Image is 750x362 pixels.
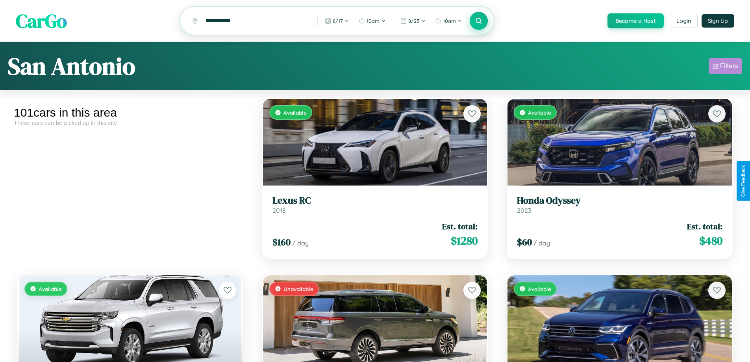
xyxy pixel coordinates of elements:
[283,286,313,292] span: Unavailable
[517,206,531,214] span: 2023
[355,15,390,27] button: 10am
[396,15,430,27] button: 8/25
[443,18,456,24] span: 10am
[321,15,353,27] button: 8/17
[8,50,135,82] h1: San Antonio
[272,206,286,214] span: 2018
[39,286,62,292] span: Available
[699,233,722,249] span: $ 480
[272,195,478,206] h3: Lexus RC
[14,119,247,126] div: These cars can be picked up in this city.
[533,239,550,247] span: / day
[408,18,419,24] span: 8 / 25
[367,18,380,24] span: 10am
[333,18,343,24] span: 8 / 17
[528,286,551,292] span: Available
[517,195,722,206] h3: Honda Odyssey
[670,14,698,28] button: Login
[741,165,746,197] div: Give Feedback
[720,62,738,70] div: Filters
[702,14,734,28] button: Sign Up
[14,106,247,119] div: 101 cars in this area
[709,58,742,74] button: Filters
[517,236,532,249] span: $ 60
[283,109,307,116] span: Available
[431,15,466,27] button: 10am
[292,239,309,247] span: / day
[272,195,478,214] a: Lexus RC2018
[16,8,67,34] span: CarGo
[451,233,478,249] span: $ 1280
[442,221,478,232] span: Est. total:
[272,236,291,249] span: $ 160
[517,195,722,214] a: Honda Odyssey2023
[528,109,551,116] span: Available
[607,13,664,28] button: Become a Host
[687,221,722,232] span: Est. total:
